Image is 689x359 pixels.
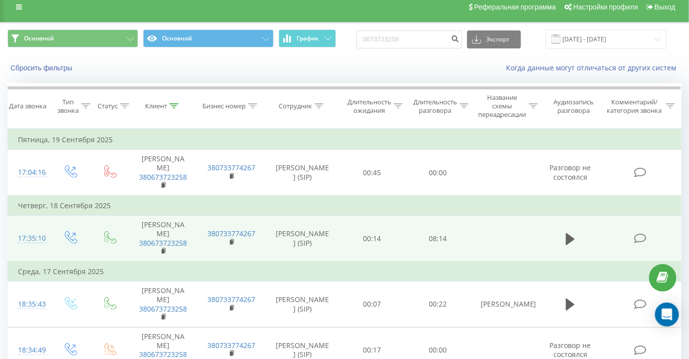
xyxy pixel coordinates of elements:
[129,216,197,262] td: [PERSON_NAME]
[605,98,664,115] div: Комментарий/категория звонка
[467,30,521,48] button: Экспорт
[207,341,255,350] a: 380733774267
[98,102,118,110] div: Статус
[265,282,339,328] td: [PERSON_NAME] (SIP)
[139,172,187,182] a: 380673723258
[265,216,339,262] td: [PERSON_NAME] (SIP)
[18,229,40,248] div: 17:35:10
[207,163,255,172] a: 380733774267
[405,282,471,328] td: 00:22
[550,341,591,359] span: Разговор не состоялся
[139,238,187,248] a: 380673723258
[139,304,187,314] a: 380673723258
[8,130,682,150] td: Пятница, 19 Сентября 2025
[297,35,319,42] span: График
[339,282,405,328] td: 00:07
[57,98,79,115] div: Тип звонка
[7,29,138,47] button: Основной
[347,98,391,115] div: Длительность ожидания
[506,63,682,72] a: Когда данные могут отличаться от других систем
[548,98,600,115] div: Аудиозапись разговора
[129,282,197,328] td: [PERSON_NAME]
[202,102,246,110] div: Бизнес номер
[139,350,187,359] a: 380673723258
[8,196,682,216] td: Четверг, 18 Сентября 2025
[145,102,167,110] div: Клиент
[207,229,255,238] a: 380733774267
[265,150,339,196] td: [PERSON_NAME] (SIP)
[7,63,77,72] button: Сбросить фильтры
[24,34,54,42] span: Основной
[339,150,405,196] td: 00:45
[18,163,40,182] div: 17:04:16
[356,30,462,48] input: Поиск по номеру
[8,262,682,282] td: Среда, 17 Сентября 2025
[655,3,676,11] span: Выход
[207,295,255,304] a: 380733774267
[573,3,638,11] span: Настройки профиля
[279,102,312,110] div: Сотрудник
[471,282,539,328] td: [PERSON_NAME]
[474,3,556,11] span: Реферальная программа
[279,29,336,47] button: График
[550,163,591,181] span: Разговор не состоялся
[9,102,46,110] div: Дата звонка
[18,295,40,314] div: 18:35:43
[655,303,679,327] div: Open Intercom Messenger
[405,216,471,262] td: 08:14
[405,150,471,196] td: 00:00
[413,98,457,115] div: Длительность разговора
[339,216,405,262] td: 00:14
[479,93,526,119] div: Название схемы переадресации
[143,29,274,47] button: Основной
[129,150,197,196] td: [PERSON_NAME]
